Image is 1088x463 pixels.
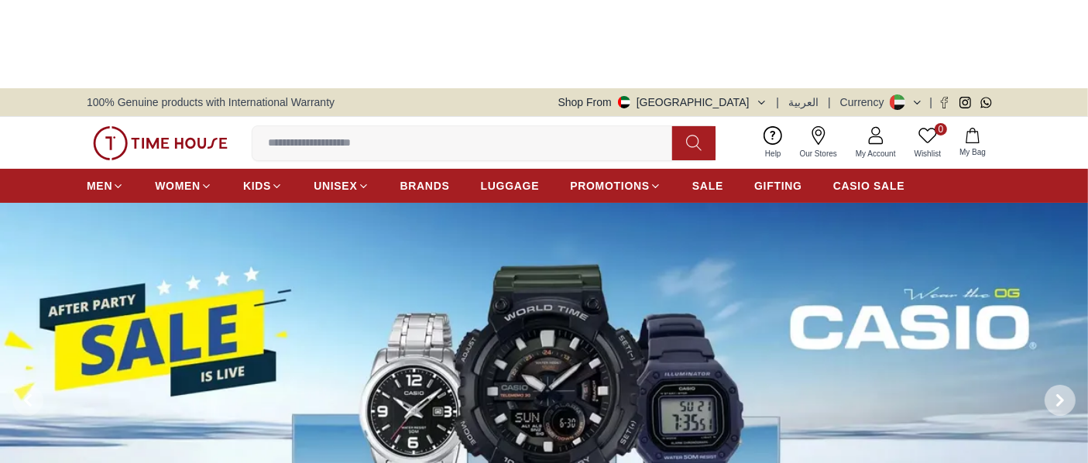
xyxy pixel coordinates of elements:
[905,123,950,163] a: 0Wishlist
[481,172,540,200] a: LUGGAGE
[400,178,450,194] span: BRANDS
[953,146,992,158] span: My Bag
[87,94,335,110] span: 100% Genuine products with International Warranty
[980,97,992,108] a: Whatsapp
[570,178,650,194] span: PROMOTIONS
[93,126,228,160] img: ...
[833,178,905,194] span: CASIO SALE
[849,148,902,159] span: My Account
[939,97,950,108] a: Facebook
[828,94,831,110] span: |
[777,94,780,110] span: |
[692,172,723,200] a: SALE
[570,172,661,200] a: PROMOTIONS
[794,148,843,159] span: Our Stores
[87,172,124,200] a: MEN
[155,172,212,200] a: WOMEN
[692,178,723,194] span: SALE
[314,178,357,194] span: UNISEX
[950,125,995,161] button: My Bag
[840,94,891,110] div: Currency
[908,148,947,159] span: Wishlist
[791,123,846,163] a: Our Stores
[833,172,905,200] a: CASIO SALE
[618,96,630,108] img: United Arab Emirates
[155,178,201,194] span: WOMEN
[243,178,271,194] span: KIDS
[558,94,767,110] button: Shop From[GEOGRAPHIC_DATA]
[754,178,802,194] span: GIFTING
[759,148,788,159] span: Help
[400,172,450,200] a: BRANDS
[929,94,932,110] span: |
[959,97,971,108] a: Instagram
[756,123,791,163] a: Help
[935,123,947,135] span: 0
[243,172,283,200] a: KIDS
[87,178,112,194] span: MEN
[481,178,540,194] span: LUGGAGE
[788,94,819,110] button: العربية
[754,172,802,200] a: GIFTING
[314,172,369,200] a: UNISEX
